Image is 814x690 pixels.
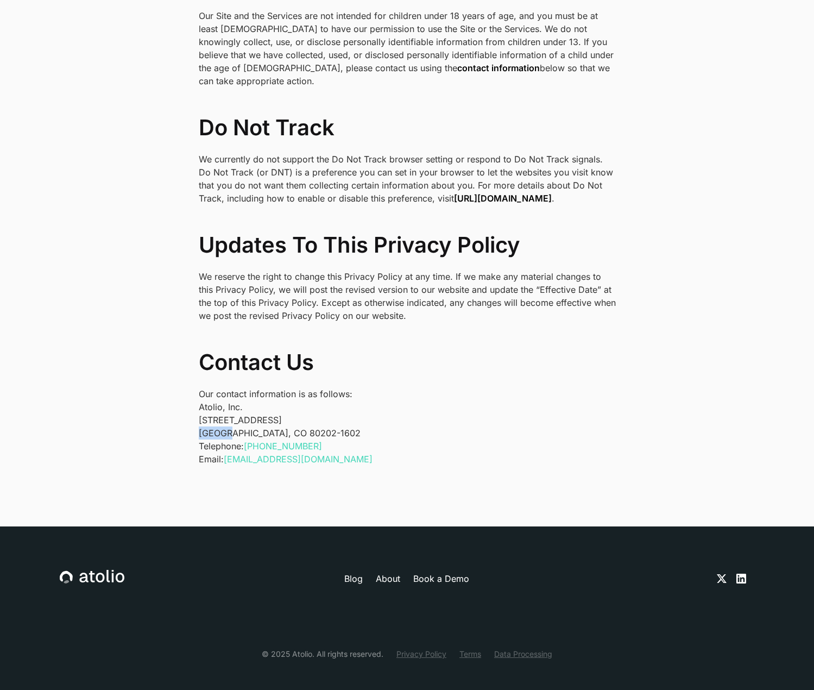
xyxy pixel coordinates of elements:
[199,153,616,205] p: We currently do not support the Do Not Track browser setting or respond to Do Not Track signals. ...
[199,270,616,322] p: We reserve the right to change this Privacy Policy at any time. If we make any material changes t...
[199,349,616,375] h3: Contact Us
[262,648,383,660] div: © 2025 Atolio. All rights reserved.
[494,648,552,660] a: Data Processing
[344,572,363,585] a: Blog
[199,440,616,466] p: Telephone: Email:
[457,62,540,73] a: contact information
[199,387,616,400] p: Our contact information is as follows:
[376,572,400,585] a: About
[454,193,552,204] a: [URL][DOMAIN_NAME]
[396,648,446,660] a: Privacy Policy
[413,572,469,585] a: Book a Demo
[199,9,616,87] p: Our Site and the Services are not intended for children under 18 years of age, and you must be at...
[199,400,616,440] p: Atolio, Inc. [STREET_ADDRESS] [GEOGRAPHIC_DATA], CO 80202-1602
[224,454,373,465] a: [EMAIL_ADDRESS][DOMAIN_NAME]
[459,648,481,660] a: Terms
[199,232,616,258] h3: Updates To This Privacy Policy
[199,115,616,141] h3: Do Not Track
[244,441,322,451] a: [PHONE_NUMBER]
[760,638,814,690] iframe: Chat Widget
